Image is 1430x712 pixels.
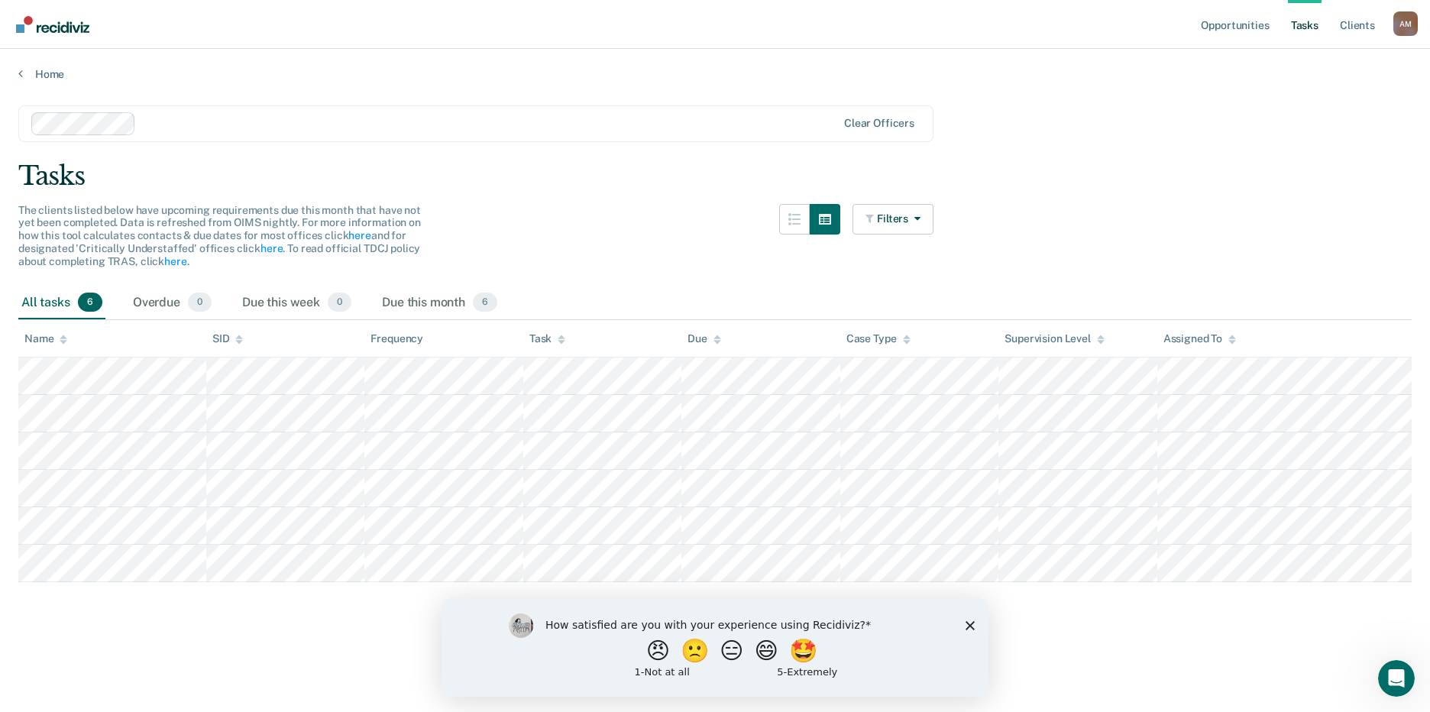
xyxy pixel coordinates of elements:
div: A M [1393,11,1418,36]
iframe: Survey by Kim from Recidiviz [442,598,988,697]
div: Assigned To [1163,332,1236,345]
div: Frequency [370,332,423,345]
div: Name [24,332,67,345]
span: 0 [188,293,212,312]
div: SID [212,332,244,345]
div: Supervision Level [1005,332,1105,345]
span: 6 [473,293,497,312]
a: Home [18,67,1412,81]
a: here [348,229,370,241]
span: The clients listed below have upcoming requirements due this month that have not yet been complet... [18,204,421,267]
div: Task [529,332,565,345]
div: Tasks [18,160,1412,192]
div: Case Type [846,332,911,345]
div: Clear officers [844,117,914,130]
div: Overdue0 [130,286,215,320]
div: Due this week0 [239,286,354,320]
img: Recidiviz [16,16,89,33]
div: All tasks6 [18,286,105,320]
a: here [164,255,186,267]
button: Filters [852,204,933,235]
a: here [260,242,283,254]
div: Due [687,332,721,345]
span: 0 [328,293,351,312]
iframe: Intercom live chat [1378,660,1415,697]
span: 6 [78,293,102,312]
div: Due this month6 [379,286,500,320]
button: Profile dropdown button [1393,11,1418,36]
